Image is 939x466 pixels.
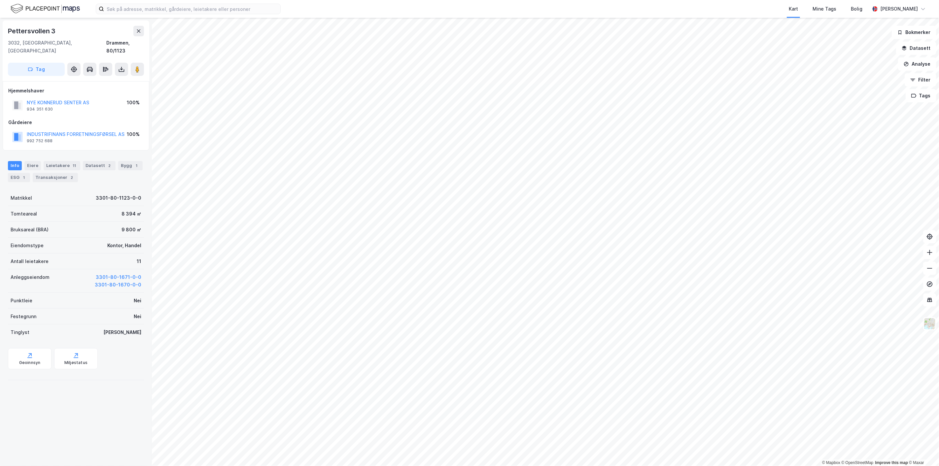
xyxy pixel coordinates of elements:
div: Gårdeiere [8,118,144,126]
div: 11 [71,162,78,169]
div: Miljøstatus [64,360,87,365]
button: 3301-80-1671-0-0 [96,273,141,281]
div: Drammen, 80/1123 [106,39,144,55]
input: Søk på adresse, matrikkel, gårdeiere, leietakere eller personer [104,4,280,14]
div: 9 800 ㎡ [122,226,141,234]
button: Tags [906,89,936,102]
div: Kart [789,5,798,13]
div: Festegrunn [11,313,36,320]
div: Nei [134,297,141,305]
div: Transaksjoner [33,173,78,182]
div: Kontrollprogram for chat [906,434,939,466]
div: ESG [8,173,30,182]
div: Bruksareal (BRA) [11,226,49,234]
div: 11 [137,257,141,265]
button: 3301-80-1670-0-0 [95,281,141,289]
div: Hjemmelshaver [8,87,144,95]
div: Bygg [118,161,143,170]
button: Filter [905,73,936,86]
div: 2 [106,162,113,169]
div: 100% [127,130,140,138]
div: Kontor, Handel [107,242,141,250]
div: Leietakere [44,161,80,170]
a: OpenStreetMap [842,460,874,465]
button: Bokmerker [892,26,936,39]
div: Eiere [24,161,41,170]
img: logo.f888ab2527a4732fd821a326f86c7f29.svg [11,3,80,15]
img: Z [923,317,936,330]
div: Eiendomstype [11,242,44,250]
button: Analyse [898,57,936,71]
div: Bolig [851,5,862,13]
iframe: Chat Widget [906,434,939,466]
a: Improve this map [875,460,908,465]
a: Mapbox [822,460,840,465]
div: Mine Tags [813,5,836,13]
div: Anleggseiendom [11,273,50,281]
div: 934 351 630 [27,107,53,112]
div: Tomteareal [11,210,37,218]
div: Info [8,161,22,170]
div: Nei [134,313,141,320]
div: [PERSON_NAME] [880,5,918,13]
div: Pettersvollen 3 [8,26,57,36]
div: Matrikkel [11,194,32,202]
div: Antall leietakere [11,257,49,265]
div: 992 752 688 [27,138,52,144]
button: Datasett [896,42,936,55]
div: [PERSON_NAME] [103,328,141,336]
div: 1 [133,162,140,169]
div: 100% [127,99,140,107]
button: Tag [8,63,65,76]
div: Tinglyst [11,328,29,336]
div: 3301-80-1123-0-0 [96,194,141,202]
div: 2 [69,174,75,181]
div: Punktleie [11,297,32,305]
div: 8 394 ㎡ [122,210,141,218]
div: 1 [21,174,27,181]
div: Datasett [83,161,116,170]
div: Geoinnsyn [19,360,41,365]
div: 3032, [GEOGRAPHIC_DATA], [GEOGRAPHIC_DATA] [8,39,106,55]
